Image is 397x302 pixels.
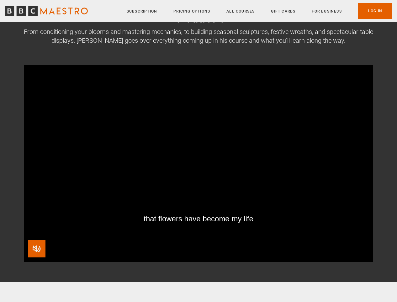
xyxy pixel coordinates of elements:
[5,6,88,16] svg: BBC Maestro
[271,8,295,14] a: Gift Cards
[24,27,373,45] div: From conditioning your blooms and mastering mechanics, to building seasonal sculptures, festive w...
[312,8,341,14] a: For business
[226,8,255,14] a: All Courses
[24,10,373,25] h2: Introduction
[28,240,45,257] button: Unmute
[173,8,210,14] a: Pricing Options
[127,8,157,14] a: Subscription
[127,3,392,19] nav: Primary
[358,3,392,19] a: Log In
[24,65,373,262] video-js: Video Player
